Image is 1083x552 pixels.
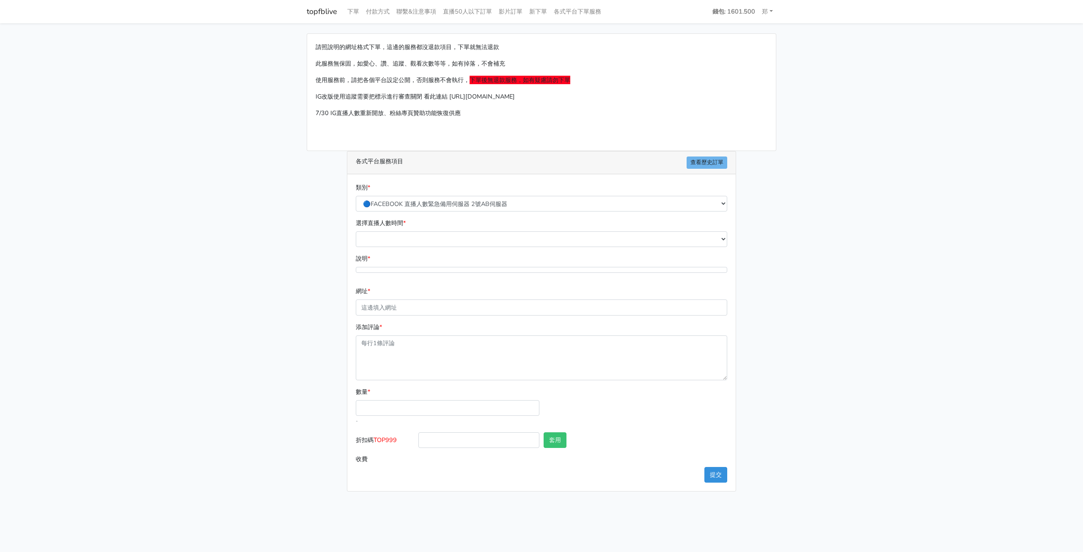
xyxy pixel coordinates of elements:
[712,7,755,16] strong: 錢包: 1601.500
[347,151,736,174] div: 各式平台服務項目
[316,59,767,69] p: 此服務無保固，如愛心、讚、追蹤、觀看次數等等，如有掉落，不會補充
[356,322,382,332] label: 添加評論
[759,3,776,20] a: 郑
[356,183,370,192] label: 類別
[316,42,767,52] p: 請照說明的網址格式下單，這邊的服務都沒退款項目，下單就無法退款
[526,3,550,20] a: 新下單
[356,417,358,424] small: -
[544,432,566,448] button: 套用
[356,286,370,296] label: 網址
[344,3,363,20] a: 下單
[550,3,605,20] a: 各式平台下單服務
[316,108,767,118] p: 7/30 IG直播人數重新開放、粉絲專頁贊助功能恢復供應
[704,467,727,483] button: 提交
[356,299,727,315] input: 這邊填入網址
[440,3,495,20] a: 直播50人以下訂單
[356,254,370,264] label: 說明
[470,76,570,84] span: 下單後無退款服務，如有疑慮請勿下單
[363,3,393,20] a: 付款方式
[356,387,370,397] label: 數量
[307,3,337,20] a: topfblive
[316,92,767,102] p: IG改版使用追蹤需要把標示進行審查關閉 看此連結 [URL][DOMAIN_NAME]
[354,432,416,451] label: 折扣碼
[354,451,416,467] label: 收費
[495,3,526,20] a: 影片訂單
[374,436,397,444] span: TOP999
[316,75,767,85] p: 使用服務前，請把各個平台設定公開，否則服務不會執行，
[709,3,759,20] a: 錢包: 1601.500
[356,218,406,228] label: 選擇直播人數時間
[687,157,727,169] a: 查看歷史訂單
[393,3,440,20] a: 聯繫&注意事項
